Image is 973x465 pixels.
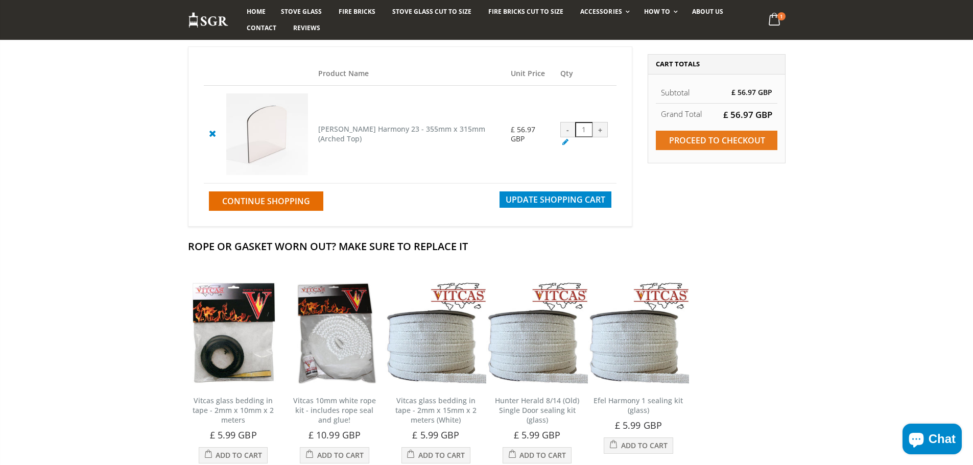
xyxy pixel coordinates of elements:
[313,62,506,85] th: Product Name
[210,429,257,441] span: £ 5.99 GBP
[560,122,576,137] div: -
[511,125,535,143] span: £ 56.97 GBP
[183,282,284,383] img: Vitcas stove glass bedding in tape
[621,440,668,450] span: Add to Cart
[488,7,563,16] span: Fire Bricks Cut To Size
[247,23,276,32] span: Contact
[604,437,673,454] button: Add to Cart
[209,191,323,211] a: Continue Shopping
[247,7,266,16] span: Home
[188,239,786,253] h2: Rope Or Gasket Worn Out? Make Sure To Replace It
[317,450,364,460] span: Add to Cart
[239,20,284,36] a: Contact
[899,424,965,457] inbox-online-store-chat: Shopify online store chat
[188,12,229,29] img: Stove Glass Replacement
[692,7,723,16] span: About us
[500,191,611,208] button: Update Shopping Cart
[573,4,634,20] a: Accessories
[615,419,662,431] span: £ 5.99 GBP
[199,447,268,463] button: Add to Cart
[580,7,622,16] span: Accessories
[412,429,459,441] span: £ 5.99 GBP
[401,447,470,463] button: Add to Cart
[656,59,700,68] span: Cart Totals
[661,87,690,97] span: Subtotal
[418,450,465,460] span: Add to Cart
[385,4,479,20] a: Stove Glass Cut To Size
[339,7,375,16] span: Fire Bricks
[385,282,486,383] img: Vitcas stove glass bedding in tape
[486,282,587,383] img: Vitcas stove glass bedding in tape
[594,396,683,415] a: Efel Harmony 1 sealing kit (glass)
[495,396,579,425] a: Hunter Herald 8/14 (Old) Single Door sealing kit (glass)
[506,62,555,85] th: Unit Price
[392,7,471,16] span: Stove Glass Cut To Size
[222,195,310,207] span: Continue Shopping
[331,4,383,20] a: Fire Bricks
[731,87,772,97] span: £ 56.97 GBP
[723,109,772,120] span: £ 56.97 GBP
[293,23,320,32] span: Reviews
[555,62,616,85] th: Qty
[273,4,329,20] a: Stove Glass
[519,450,566,460] span: Add to Cart
[764,10,785,30] a: 1
[286,20,328,36] a: Reviews
[506,194,605,205] span: Update Shopping Cart
[588,282,689,383] img: Vitcas stove glass bedding in tape
[395,396,477,425] a: Vitcas glass bedding in tape - 2mm x 15mm x 2 meters (White)
[481,4,571,20] a: Fire Bricks Cut To Size
[503,447,572,463] button: Add to Cart
[644,7,670,16] span: How To
[777,12,786,20] span: 1
[281,7,322,16] span: Stove Glass
[661,109,702,119] strong: Grand Total
[216,450,262,460] span: Add to Cart
[636,4,683,20] a: How To
[684,4,731,20] a: About us
[300,447,369,463] button: Add to Cart
[226,93,308,176] img: Nestor Martin Harmony 23 - 355mm x 315mm (Arched Top)
[656,131,777,150] input: Proceed to checkout
[193,396,274,425] a: Vitcas glass bedding in tape - 2mm x 10mm x 2 meters
[514,429,561,441] span: £ 5.99 GBP
[308,429,361,441] span: £ 10.99 GBP
[293,396,376,425] a: Vitcas 10mm white rope kit - includes rope seal and glue!
[284,282,385,383] img: Vitcas white rope, glue and gloves kit 10mm
[239,4,273,20] a: Home
[592,122,608,137] div: +
[318,124,485,143] a: [PERSON_NAME] Harmony 23 - 355mm x 315mm (Arched Top)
